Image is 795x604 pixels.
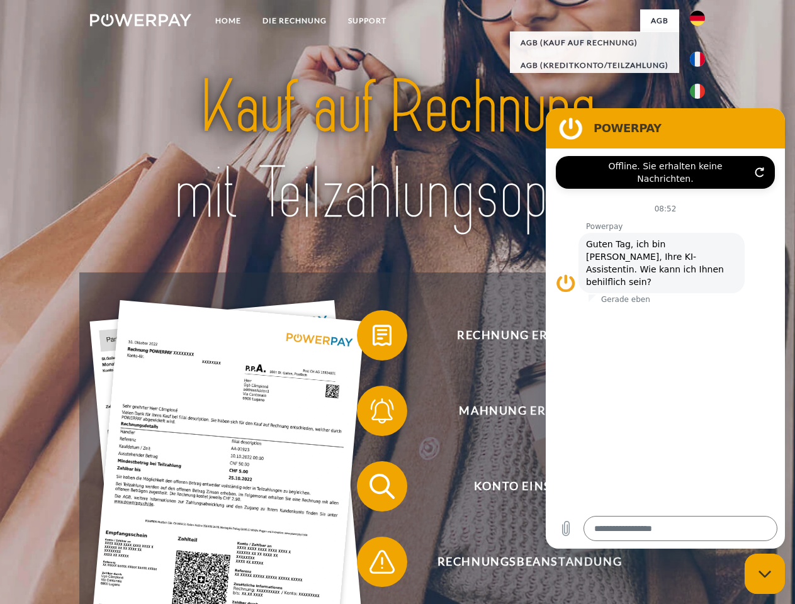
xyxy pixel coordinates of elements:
button: Rechnung erhalten? [357,310,684,361]
a: DIE RECHNUNG [252,9,337,32]
button: Mahnung erhalten? [357,386,684,436]
a: SUPPORT [337,9,397,32]
iframe: Schaltfläche zum Öffnen des Messaging-Fensters; Konversation läuft [745,554,785,594]
span: Rechnung erhalten? [375,310,684,361]
img: logo-powerpay-white.svg [90,14,191,26]
iframe: Messaging-Fenster [546,108,785,549]
img: qb_bill.svg [366,320,398,351]
span: Rechnungsbeanstandung [375,537,684,587]
span: Konto einsehen [375,461,684,512]
img: de [690,11,705,26]
img: qb_search.svg [366,471,398,502]
img: it [690,84,705,99]
img: fr [690,52,705,67]
button: Konto einsehen [357,461,684,512]
a: agb [640,9,679,32]
img: qb_bell.svg [366,395,398,427]
a: AGB (Kreditkonto/Teilzahlung) [510,54,679,77]
img: title-powerpay_de.svg [120,60,675,241]
a: Home [205,9,252,32]
button: Rechnungsbeanstandung [357,537,684,587]
a: AGB (Kauf auf Rechnung) [510,31,679,54]
img: qb_warning.svg [366,546,398,578]
span: Mahnung erhalten? [375,386,684,436]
